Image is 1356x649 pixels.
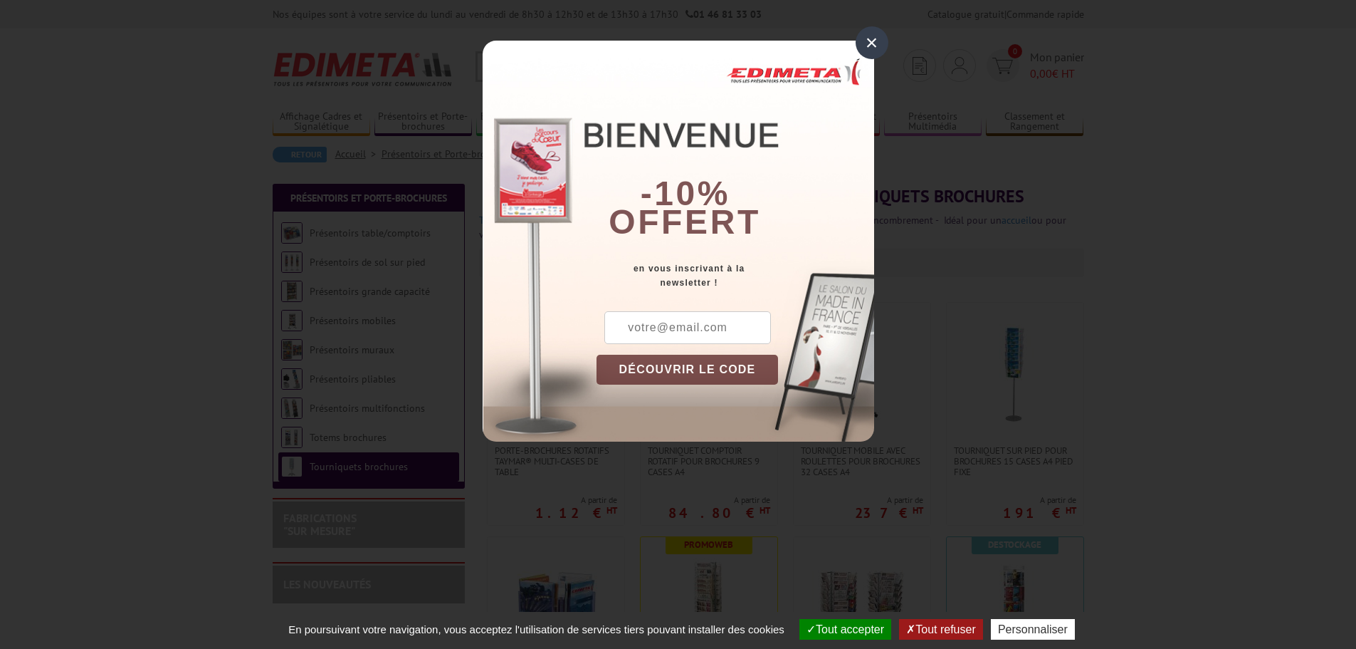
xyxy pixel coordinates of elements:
button: Tout refuser [899,619,982,640]
input: votre@email.com [604,311,771,344]
div: en vous inscrivant à la newsletter ! [596,261,874,290]
div: × [856,26,888,59]
b: -10% [641,175,730,212]
button: DÉCOUVRIR LE CODE [596,355,779,385]
button: Personnaliser (fenêtre modale) [991,619,1075,640]
span: En poursuivant votre navigation, vous acceptez l'utilisation de services tiers pouvant installer ... [281,623,792,635]
font: offert [609,203,761,241]
button: Tout accepter [799,619,891,640]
